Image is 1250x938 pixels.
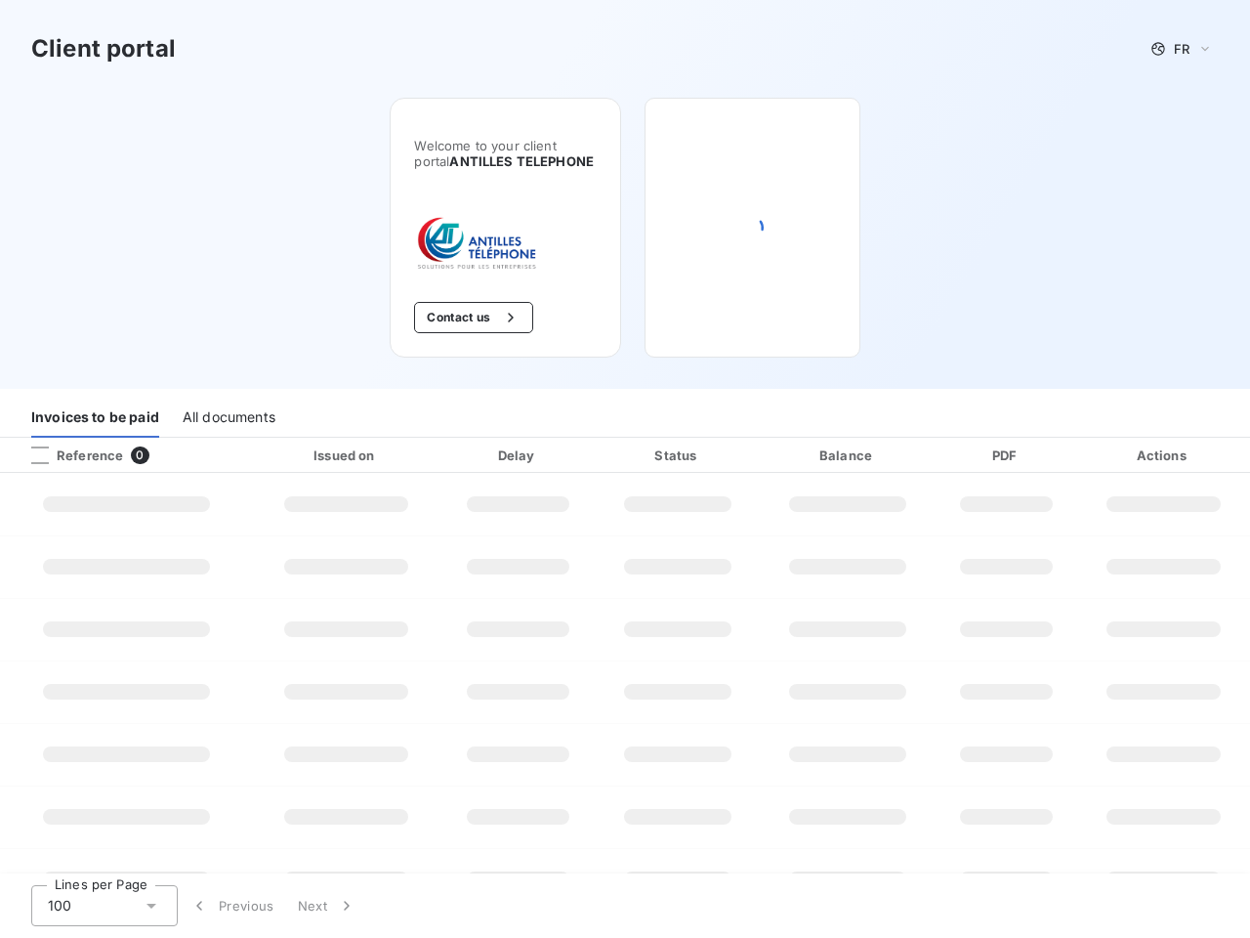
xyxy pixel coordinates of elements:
[131,447,148,464] span: 0
[601,446,756,465] div: Status
[449,153,594,169] span: ANTILLES TELEPHONE
[1080,446,1246,465] div: Actions
[414,138,597,169] span: Welcome to your client portal
[414,302,532,333] button: Contact us
[178,885,286,926] button: Previous
[31,397,159,438] div: Invoices to be paid
[1174,41,1189,57] span: FR
[31,31,176,66] h3: Client portal
[48,896,71,916] span: 100
[940,446,1073,465] div: PDF
[256,446,436,465] div: Issued on
[286,885,368,926] button: Next
[414,216,539,271] img: Company logo
[444,446,593,465] div: Delay
[183,397,275,438] div: All documents
[763,446,932,465] div: Balance
[16,447,123,464] div: Reference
